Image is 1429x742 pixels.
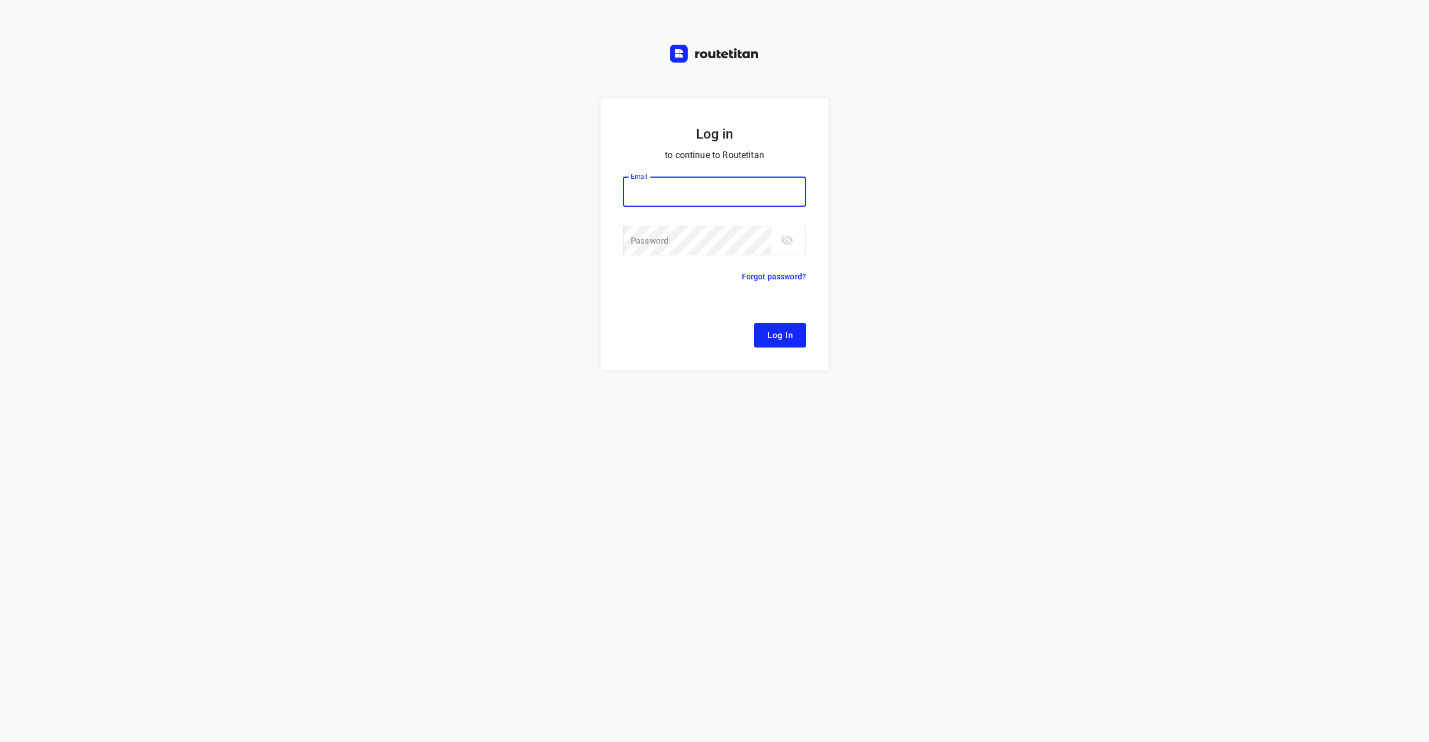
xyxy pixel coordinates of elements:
[623,125,806,143] h5: Log in
[742,270,806,283] p: Forgot password?
[776,229,798,251] button: toggle password visibility
[754,323,806,348] button: Log In
[623,148,806,163] p: to continue to Routetitan
[670,45,759,63] img: Routetitan
[768,328,793,343] span: Log In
